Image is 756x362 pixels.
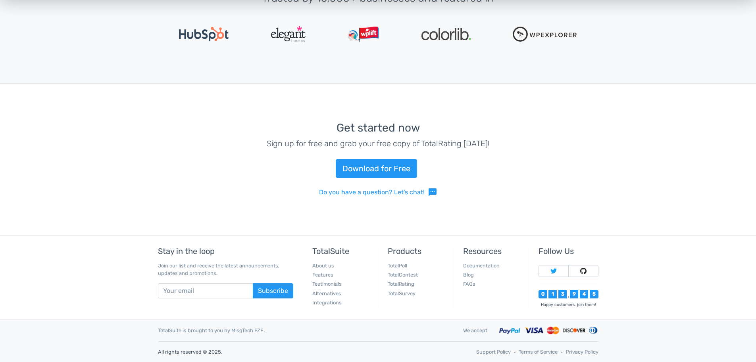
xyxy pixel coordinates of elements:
[513,27,577,42] img: WPExplorer
[580,268,587,274] img: Follow TotalSuite on Github
[421,28,471,40] img: Colorlib
[539,247,598,256] h5: Follow Us
[561,348,562,356] span: ‐
[428,188,437,197] span: sms
[158,262,293,277] p: Join our list and receive the latest announcements, updates and promotions.
[388,290,416,296] a: TotalSurvey
[152,327,457,334] div: TotalSuite is brought to you by MisqTech FZE.
[253,283,293,298] button: Subscribe
[463,263,500,269] a: Documentation
[158,283,253,298] input: Your email
[539,302,598,308] div: Happy customers, join them!
[312,263,334,269] a: About us
[499,326,598,335] img: Accepted payment methods
[179,27,229,41] img: Hubspot
[463,247,523,256] h5: Resources
[590,290,598,298] div: 5
[519,348,558,356] a: Terms of Service
[463,281,475,287] a: FAQs
[312,247,372,256] h5: TotalSuite
[558,290,567,298] div: 3
[476,348,511,356] a: Support Policy
[388,263,407,269] a: TotalPoll
[457,327,493,334] div: We accept
[388,247,447,256] h5: Products
[548,290,557,298] div: 1
[312,300,342,306] a: Integrations
[388,281,414,287] a: TotalRating
[463,272,474,278] a: Blog
[312,281,342,287] a: Testimonials
[514,348,516,356] span: ‐
[539,290,547,298] div: 0
[336,159,417,178] a: Download for Free
[319,188,437,197] a: Do you have a question? Let's chat!sms
[566,348,598,356] a: Privacy Policy
[567,293,570,298] div: ,
[312,272,333,278] a: Features
[570,290,578,298] div: 9
[388,272,418,278] a: TotalContest
[271,26,306,42] img: ElegantThemes
[158,122,598,134] h3: Get started now
[312,290,341,296] a: Alternatives
[158,137,598,149] p: Sign up for free and grab your free copy of TotalRating [DATE]!
[580,290,588,298] div: 4
[348,26,379,42] img: WPLift
[158,348,372,356] p: All rights reserved © 2025.
[550,268,557,274] img: Follow TotalSuite on Twitter
[158,247,293,256] h5: Stay in the loop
